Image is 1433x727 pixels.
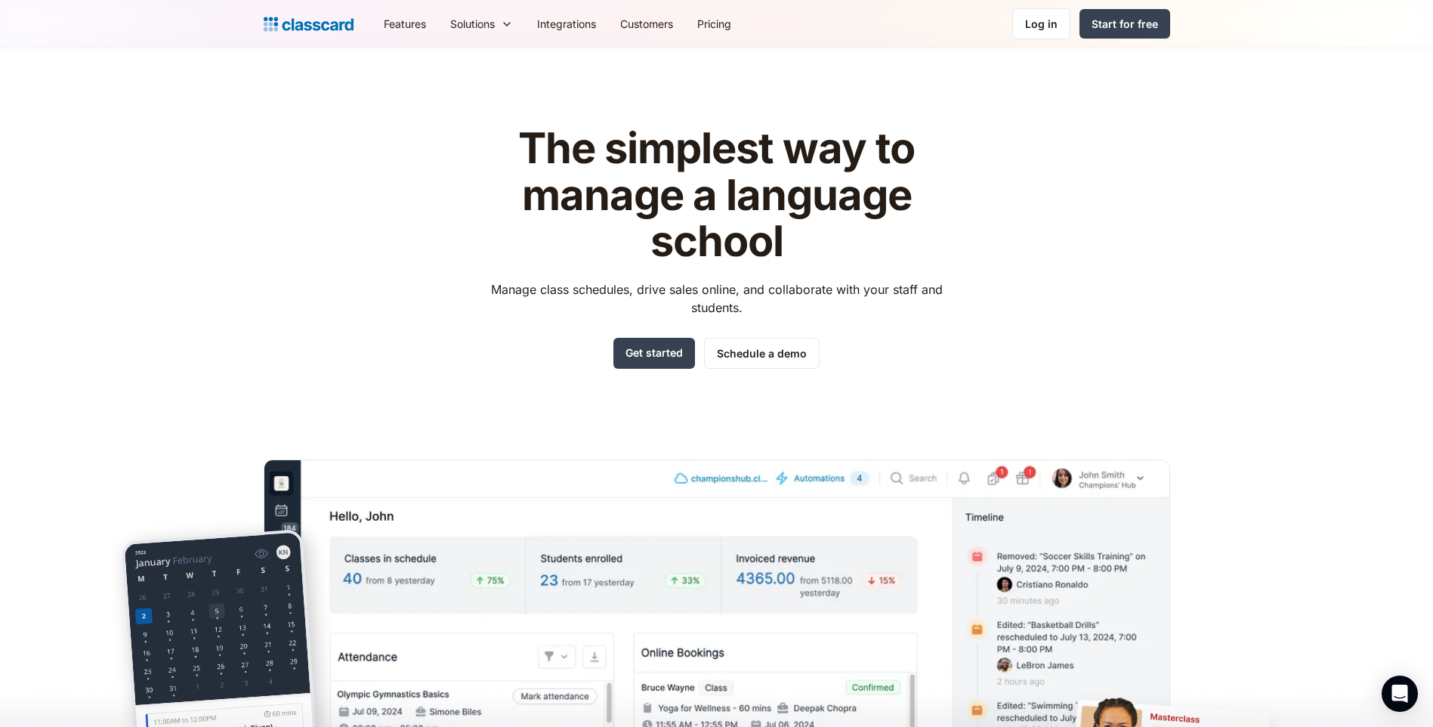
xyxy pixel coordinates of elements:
a: Schedule a demo [704,338,820,369]
div: Open Intercom Messenger [1382,676,1418,712]
p: Manage class schedules, drive sales online, and collaborate with your staff and students. [477,280,956,317]
a: Integrations [525,7,608,41]
a: Features [372,7,438,41]
div: Solutions [450,16,495,32]
a: home [264,14,354,35]
div: Start for free [1092,16,1158,32]
div: Log in [1025,16,1058,32]
div: Solutions [438,7,525,41]
a: Customers [608,7,685,41]
a: Pricing [685,7,743,41]
a: Get started [613,338,695,369]
a: Log in [1012,8,1070,39]
h1: The simplest way to manage a language school [477,125,956,265]
a: Start for free [1079,9,1170,39]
